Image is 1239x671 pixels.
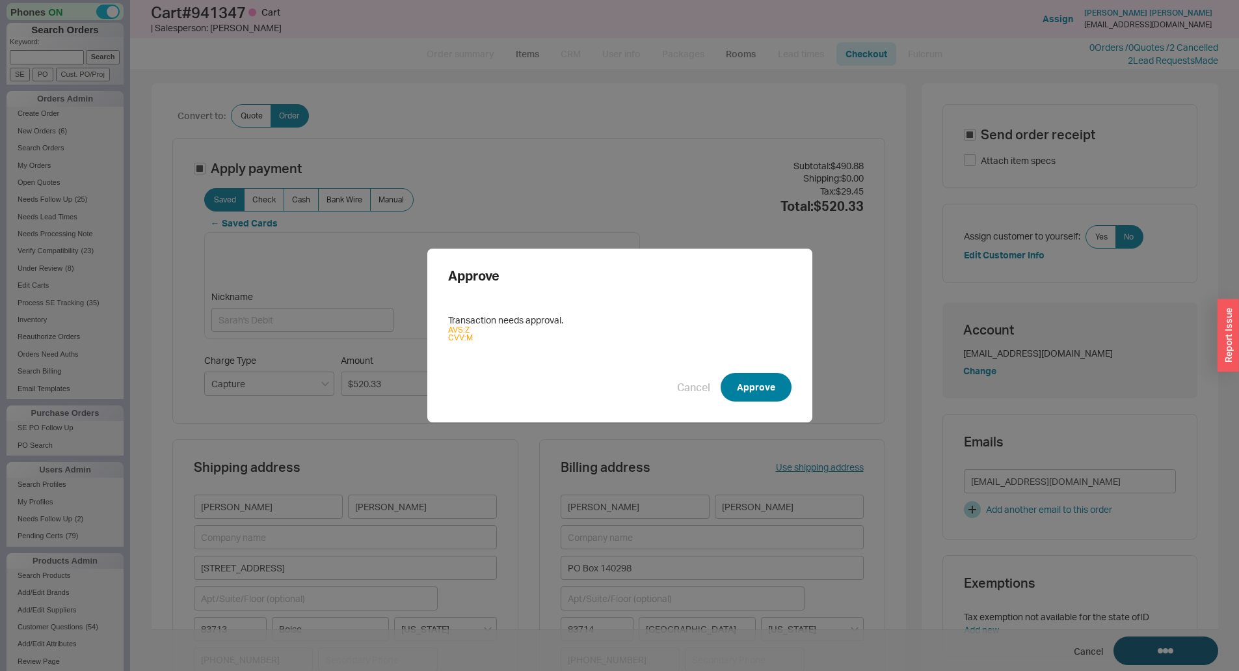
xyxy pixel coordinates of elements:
[448,269,792,282] h2: Approve
[448,326,792,334] div: AVS: Z
[677,380,710,394] button: Cancel
[448,334,792,342] div: CVV: M
[721,373,792,402] button: Approve
[448,314,792,342] div: Transaction needs approval.
[737,379,775,395] span: Approve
